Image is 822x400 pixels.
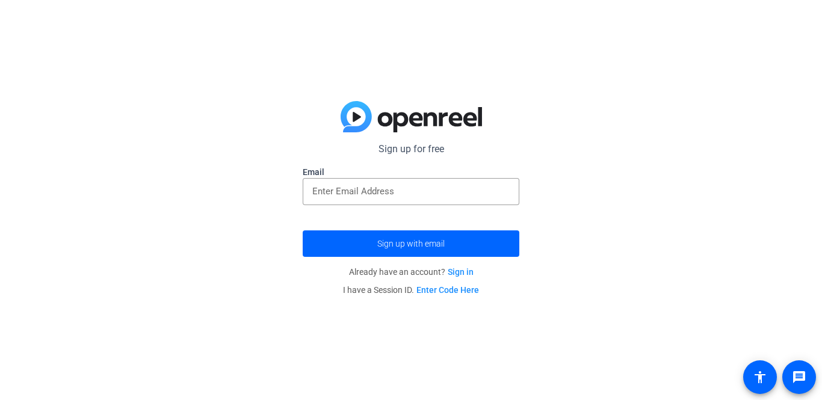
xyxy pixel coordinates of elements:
a: Enter Code Here [416,285,479,295]
input: Enter Email Address [312,184,510,198]
mat-icon: accessibility [753,370,767,384]
span: Already have an account? [349,267,474,277]
mat-icon: message [792,370,806,384]
p: Sign up for free [303,142,519,156]
label: Email [303,166,519,178]
span: I have a Session ID. [343,285,479,295]
button: Sign up with email [303,230,519,257]
a: Sign in [448,267,474,277]
img: blue-gradient.svg [341,101,482,132]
